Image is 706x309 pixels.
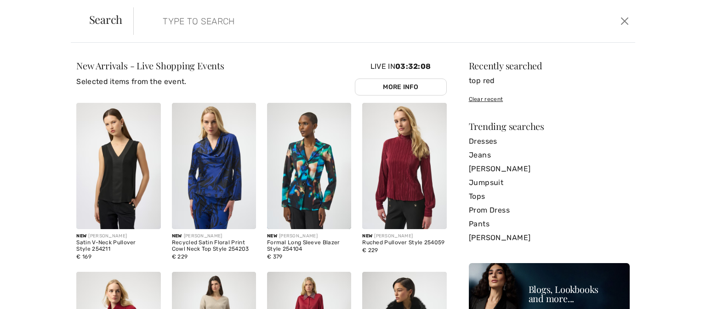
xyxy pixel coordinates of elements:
[76,233,160,240] div: [PERSON_NAME]
[355,61,447,96] div: Live In
[362,247,378,253] span: € 229
[469,135,630,148] a: Dresses
[529,285,625,303] div: Blogs, Lookbooks and more...
[267,233,351,240] div: [PERSON_NAME]
[267,253,283,260] span: € 379
[76,76,224,87] p: Selected items from the event.
[76,233,86,239] span: New
[156,7,502,35] input: TYPE TO SEARCH
[469,74,630,88] a: top red
[172,103,256,229] img: Recycled Satin Floral Print Cowl Neck Top Style 254203. Black/Royal Sapphire
[76,253,91,260] span: € 169
[469,190,630,203] a: Tops
[355,79,447,96] a: More Info
[362,233,372,239] span: New
[362,103,446,229] img: Ruched Pullover Style 254059. Burgundy
[469,231,630,245] a: [PERSON_NAME]
[362,240,446,246] div: Ruched Pullover Style 254059
[469,176,630,190] a: Jumpsuit
[395,62,431,71] span: 03:32:08
[267,103,351,229] img: Formal Long Sleeve Blazer Style 254104. Black/Multi
[76,103,160,229] img: Satin V-Neck Pullover Style 254211. Black
[267,233,277,239] span: New
[469,162,630,176] a: [PERSON_NAME]
[469,122,630,131] div: Trending searches
[172,253,188,260] span: € 229
[76,240,160,253] div: Satin V-Neck Pullover Style 254211
[172,233,182,239] span: New
[469,148,630,162] a: Jeans
[89,14,123,25] span: Search
[267,240,351,253] div: Formal Long Sleeve Blazer Style 254104
[469,95,630,103] div: Clear recent
[21,6,40,15] span: Help
[469,61,630,70] div: Recently searched
[172,240,256,253] div: Recycled Satin Floral Print Cowl Neck Top Style 254203
[76,59,224,72] span: New Arrivals - Live Shopping Events
[469,217,630,231] a: Pants
[618,14,632,28] button: Close
[172,233,256,240] div: [PERSON_NAME]
[469,203,630,217] a: Prom Dress
[362,233,446,240] div: [PERSON_NAME]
